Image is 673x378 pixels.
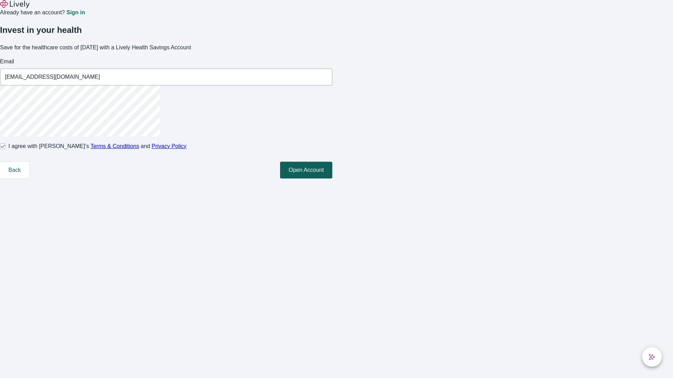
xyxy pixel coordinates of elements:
a: Terms & Conditions [90,143,139,149]
button: chat [642,347,662,367]
svg: Lively AI Assistant [648,353,655,360]
span: I agree with [PERSON_NAME]’s and [8,142,186,150]
button: Open Account [280,162,332,178]
a: Sign in [66,10,85,15]
a: Privacy Policy [152,143,187,149]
